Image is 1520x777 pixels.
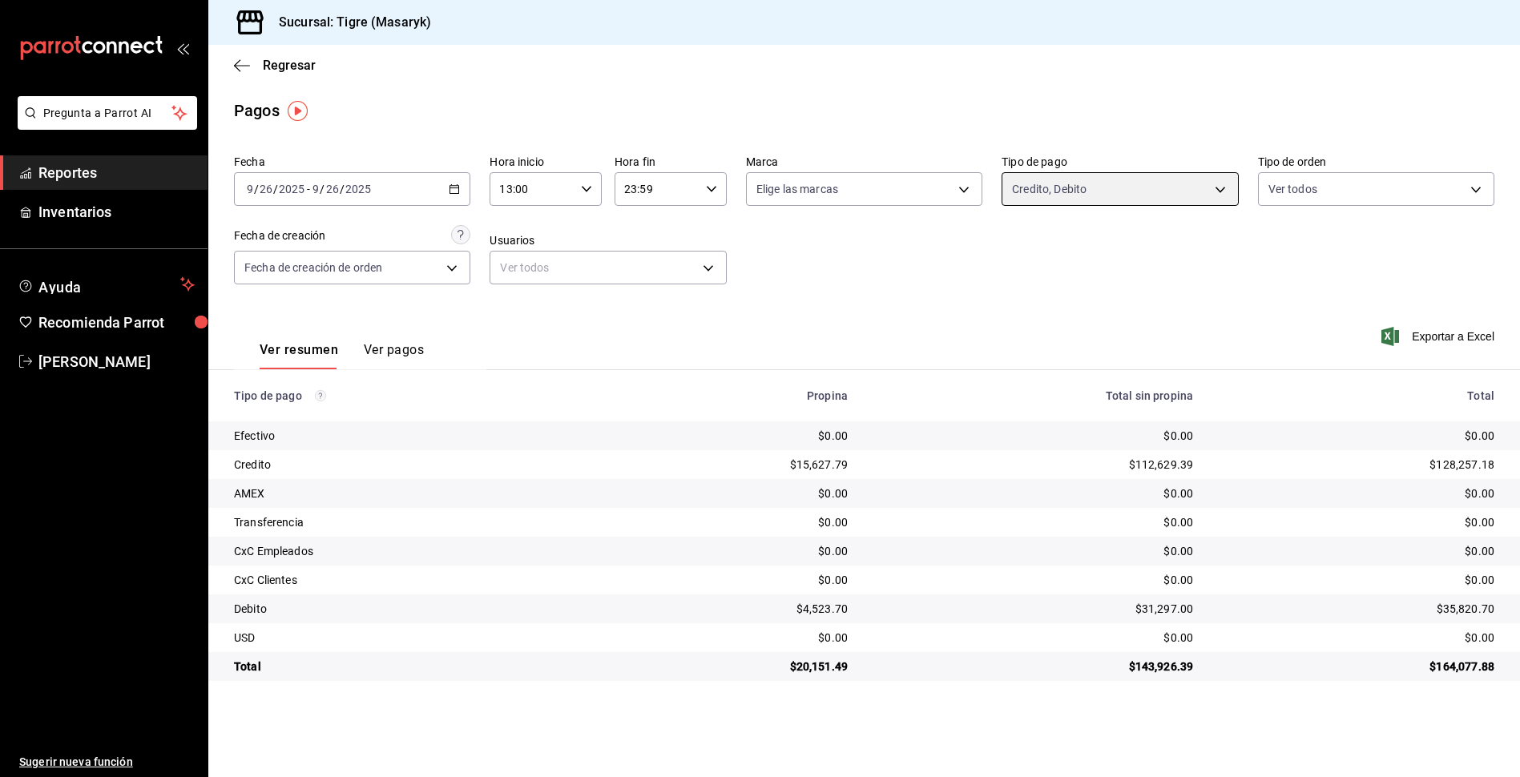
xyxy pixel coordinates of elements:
[873,601,1193,617] div: $31,297.00
[619,514,848,530] div: $0.00
[1219,630,1494,646] div: $0.00
[273,183,278,195] span: /
[364,342,424,369] button: Ver pagos
[1219,428,1494,444] div: $0.00
[234,156,470,167] label: Fecha
[19,754,195,771] span: Sugerir nueva función
[619,485,848,501] div: $0.00
[1219,658,1494,674] div: $164,077.88
[1219,601,1494,617] div: $35,820.70
[1385,327,1494,346] button: Exportar a Excel
[873,428,1193,444] div: $0.00
[18,96,197,130] button: Pregunta a Parrot AI
[615,156,727,167] label: Hora fin
[873,543,1193,559] div: $0.00
[345,183,372,195] input: ----
[619,572,848,588] div: $0.00
[873,457,1193,473] div: $112,629.39
[234,601,593,617] div: Debito
[234,428,593,444] div: Efectivo
[38,162,195,183] span: Reportes
[307,183,310,195] span: -
[1219,485,1494,501] div: $0.00
[873,514,1193,530] div: $0.00
[320,183,325,195] span: /
[619,457,848,473] div: $15,627.79
[1219,514,1494,530] div: $0.00
[234,543,593,559] div: CxC Empleados
[325,183,340,195] input: --
[746,156,982,167] label: Marca
[259,183,273,195] input: --
[1258,156,1494,167] label: Tipo de orden
[490,156,602,167] label: Hora inicio
[234,58,316,73] button: Regresar
[619,389,848,402] div: Propina
[619,601,848,617] div: $4,523.70
[234,514,593,530] div: Transferencia
[260,342,424,369] div: navigation tabs
[873,389,1193,402] div: Total sin propina
[619,543,848,559] div: $0.00
[263,58,316,73] span: Regresar
[873,485,1193,501] div: $0.00
[38,351,195,372] span: [PERSON_NAME]
[43,105,172,122] span: Pregunta a Parrot AI
[340,183,345,195] span: /
[1002,156,1238,167] label: Tipo de pago
[619,428,848,444] div: $0.00
[38,201,195,223] span: Inventarios
[38,312,195,333] span: Recomienda Parrot
[873,658,1193,674] div: $143,926.39
[312,183,320,195] input: --
[244,260,382,276] span: Fecha de creación de orden
[619,658,848,674] div: $20,151.49
[1268,181,1317,197] span: Ver todos
[315,390,326,401] svg: Los pagos realizados con Pay y otras terminales son montos brutos.
[266,13,431,32] h3: Sucursal: Tigre (Masaryk)
[234,485,593,501] div: AMEX
[1219,572,1494,588] div: $0.00
[234,99,280,123] div: Pagos
[234,457,593,473] div: Credito
[234,630,593,646] div: USD
[490,251,726,284] div: Ver todos
[756,181,838,197] span: Elige las marcas
[873,630,1193,646] div: $0.00
[234,389,593,402] div: Tipo de pago
[619,630,848,646] div: $0.00
[1219,543,1494,559] div: $0.00
[260,342,338,369] button: Ver resumen
[246,183,254,195] input: --
[176,42,189,54] button: open_drawer_menu
[234,227,325,244] div: Fecha de creación
[11,116,197,133] a: Pregunta a Parrot AI
[278,183,305,195] input: ----
[38,275,174,294] span: Ayuda
[1012,181,1087,197] span: Credito, Debito
[234,658,593,674] div: Total
[1219,457,1494,473] div: $128,257.18
[1219,389,1494,402] div: Total
[873,572,1193,588] div: $0.00
[254,183,259,195] span: /
[490,235,726,246] label: Usuarios
[288,101,308,121] img: Tooltip marker
[234,572,593,588] div: CxC Clientes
